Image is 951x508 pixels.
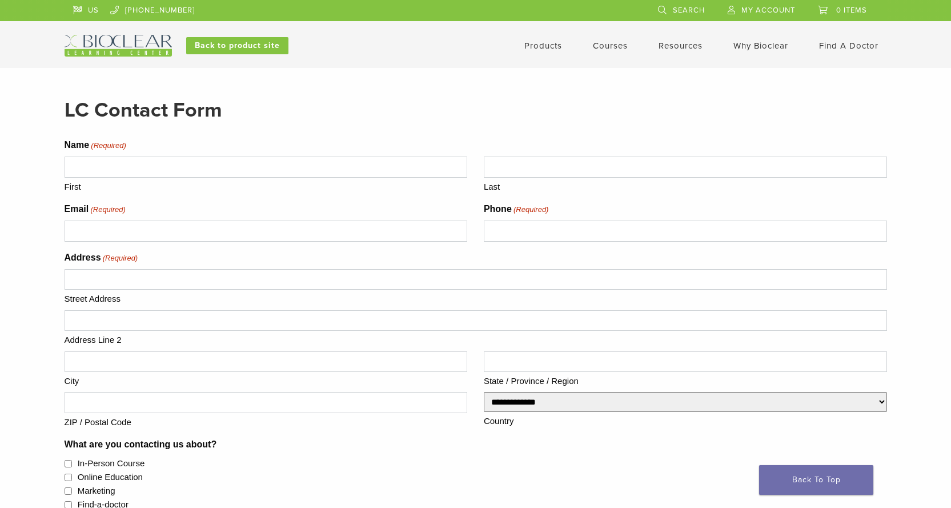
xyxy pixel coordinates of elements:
h2: LC Contact Form [65,97,887,124]
a: Back to product site [186,37,288,54]
label: Phone [484,202,549,216]
label: In-Person Course [78,457,145,470]
label: Street Address [65,290,887,306]
span: (Required) [90,204,126,215]
a: Products [524,41,562,51]
span: 0 items [836,6,867,15]
label: Online Education [78,471,143,484]
a: Courses [593,41,628,51]
span: Search [673,6,705,15]
span: (Required) [90,140,126,151]
legend: Address [65,251,138,265]
span: My Account [741,6,795,15]
label: Country [484,412,887,428]
span: (Required) [102,253,138,264]
legend: Name [65,138,126,152]
label: State / Province / Region [484,372,887,388]
label: First [65,178,468,194]
label: City [65,372,468,388]
span: (Required) [512,204,548,215]
label: Address Line 2 [65,331,887,347]
label: Marketing [78,485,115,498]
label: ZIP / Postal Code [65,413,468,429]
label: Email [65,202,126,216]
img: Bioclear [65,35,172,57]
label: Last [484,178,887,194]
a: Resources [659,41,703,51]
legend: What are you contacting us about? [65,438,217,451]
a: Why Bioclear [733,41,788,51]
a: Back To Top [759,465,873,495]
a: Find A Doctor [819,41,878,51]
